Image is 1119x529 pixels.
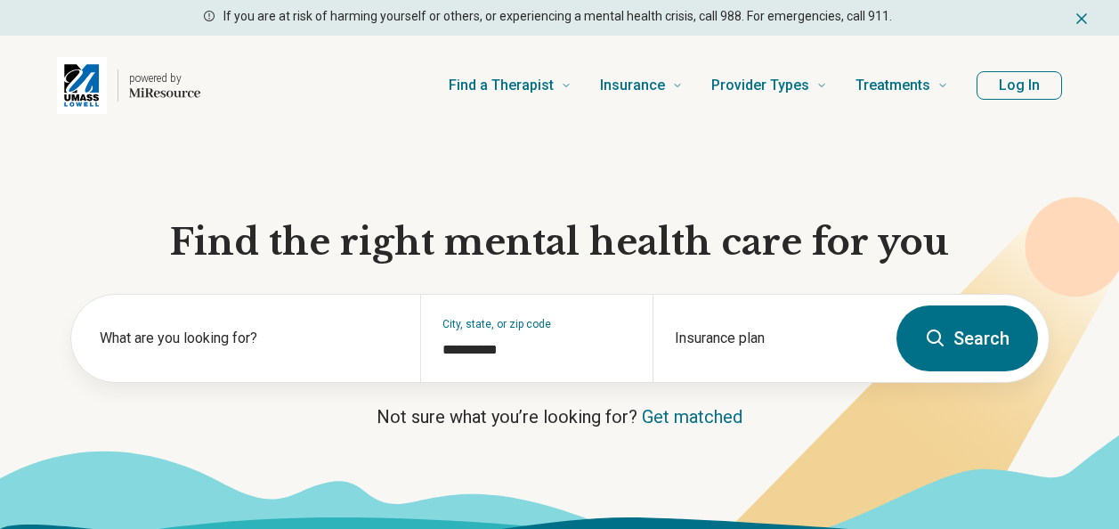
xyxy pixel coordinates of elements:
[57,57,200,114] a: Home page
[642,406,742,427] a: Get matched
[70,219,1050,265] h1: Find the right mental health care for you
[223,7,892,26] p: If you are at risk of harming yourself or others, or experiencing a mental health crisis, call 98...
[100,328,399,349] label: What are you looking for?
[1073,7,1091,28] button: Dismiss
[977,71,1062,100] button: Log In
[449,50,572,121] a: Find a Therapist
[711,50,827,121] a: Provider Types
[449,73,554,98] span: Find a Therapist
[855,50,948,121] a: Treatments
[70,404,1050,429] p: Not sure what you’re looking for?
[855,73,930,98] span: Treatments
[896,305,1038,371] button: Search
[711,73,809,98] span: Provider Types
[600,73,665,98] span: Insurance
[600,50,683,121] a: Insurance
[129,71,200,85] p: powered by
